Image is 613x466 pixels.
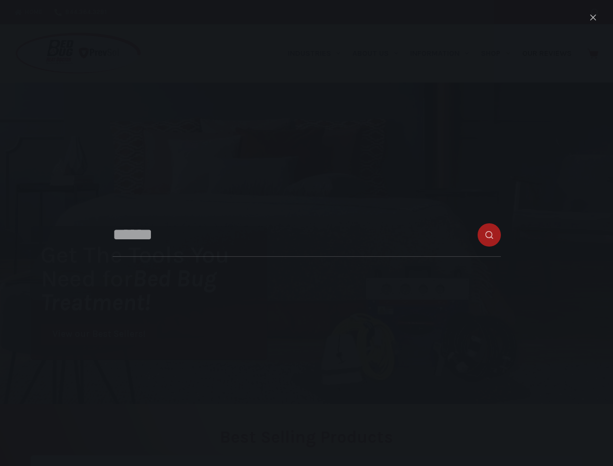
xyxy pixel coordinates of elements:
[41,265,216,316] i: Bed Bug Treatment!
[8,4,37,33] button: Open LiveChat chat widget
[404,24,475,83] a: Information
[52,330,146,339] span: View our Best Sellers!
[346,24,404,83] a: About Us
[282,24,346,83] a: Industries
[15,32,142,75] img: Prevsol/Bed Bug Heat Doctor
[282,24,578,83] nav: Primary
[516,24,578,83] a: Our Reviews
[591,9,598,16] button: Search
[41,324,157,345] a: View our Best Sellers!
[31,429,582,446] h2: Best Selling Products
[475,24,516,83] a: Shop
[41,243,267,314] h1: Get The Tools You Need for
